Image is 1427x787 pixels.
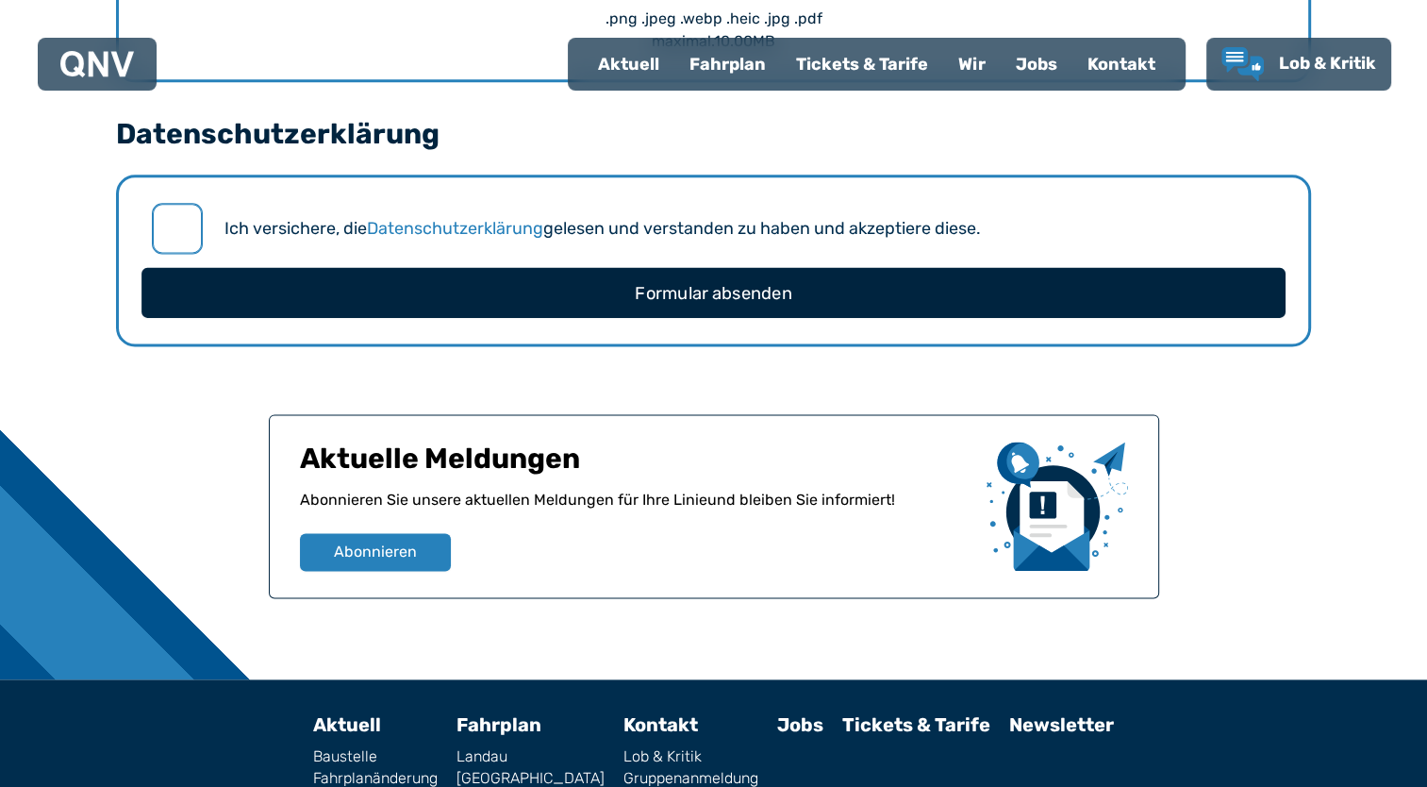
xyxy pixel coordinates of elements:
a: Tickets & Tarife [842,713,990,736]
h1: Aktuelle Meldungen [300,442,971,489]
a: Fahrplan [674,40,781,89]
a: Jobs [1001,40,1072,89]
label: Ich versichere, die gelesen und verstanden zu haben und akzeptiere diese. [224,216,981,242]
span: Lob & Kritik [1279,53,1376,74]
a: Landau [456,749,605,764]
a: Lob & Kritik [1221,47,1376,81]
a: Fahrplanänderung [313,771,438,786]
a: Kontakt [1072,40,1170,89]
a: Gruppenanmeldung [623,771,758,786]
a: Wir [943,40,1001,89]
legend: Datenschutzerklärung [116,120,440,148]
img: QNV Logo [60,51,134,77]
p: Abonnieren Sie unsere aktuellen Meldungen für Ihre Linie und bleiben Sie informiert! [300,489,971,533]
a: Lob & Kritik [623,749,758,764]
a: [GEOGRAPHIC_DATA] [456,771,605,786]
a: Datenschutzerklärung [367,218,543,239]
a: Jobs [777,713,823,736]
a: Aktuell [313,713,381,736]
a: QNV Logo [60,45,134,83]
span: Abonnieren [334,541,417,563]
div: .png .jpeg .webp .heic .jpg .pdf maximal. 10.00 MB [153,8,1274,53]
button: Abonnieren [300,533,451,571]
a: Baustelle [313,749,438,764]
a: Kontakt [623,713,698,736]
a: Tickets & Tarife [781,40,943,89]
img: newsletter [987,442,1128,571]
button: Formular absenden [141,267,1286,317]
a: Aktuell [583,40,674,89]
a: Newsletter [1009,713,1114,736]
a: Fahrplan [456,713,541,736]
